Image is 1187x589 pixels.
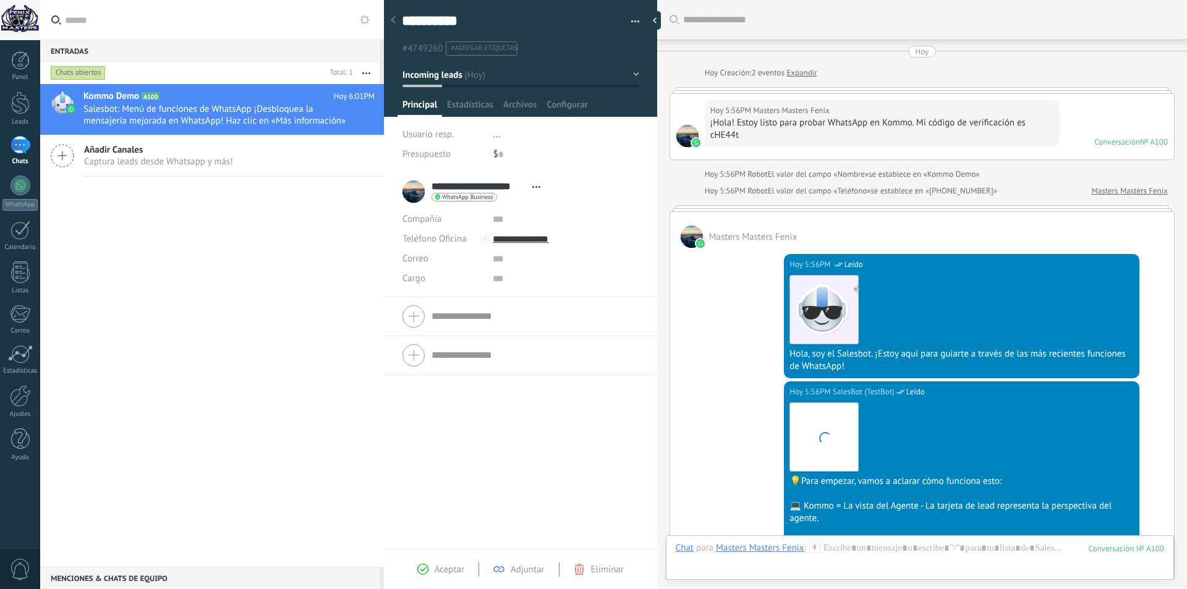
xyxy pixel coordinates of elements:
[716,542,804,553] div: Masters Masters Fenix
[681,226,703,248] span: Masters Masters Fenix
[705,67,817,79] div: Creación:
[40,567,380,589] div: Menciones & Chats de equipo
[547,99,587,117] span: Configurar
[435,564,464,575] span: Aceptar
[705,67,720,79] div: Hoy
[710,117,1055,142] div: ¡Hola! Estoy listo para probar WhatsApp en Kommo. Mi código de verificación es cHE44t
[790,276,858,344] img: 183.png
[870,185,997,197] span: se establece en «[PHONE_NUMBER]»
[402,269,483,289] div: Cargo
[789,348,1134,373] div: Hola, soy el Salesbot. ¡Estoy aquí para guiarte a través de las más recientes funciones de WhatsApp!
[1140,137,1168,147] div: № A100
[2,158,38,166] div: Chats
[709,231,798,243] span: Masters Masters Fenix
[451,44,517,53] span: #agregar etiquetas
[747,169,767,179] span: Robot
[402,274,425,283] span: Cargo
[705,185,748,197] div: Hoy 5:56PM
[649,11,661,30] div: Ocultar
[751,67,784,79] span: 2 eventos
[2,454,38,462] div: Ayuda
[402,229,467,249] button: Teléfono Oficina
[1092,185,1168,197] a: Masters Masters Fenix
[591,564,624,575] span: Eliminar
[503,99,537,117] span: Archivos
[402,129,454,140] span: Usuario resp.
[84,144,233,156] span: Añadir Canales
[705,168,748,180] div: Hoy 5:56PM
[753,104,830,117] span: Masters Masters Fenix
[325,67,353,79] div: Total: 1
[2,118,38,126] div: Leads
[789,500,1134,525] div: 💻 Kommo = La vista del Agente - La tarjeta de lead representa la perspectiva del agente.
[493,145,639,164] div: $
[2,244,38,252] div: Calendario
[402,210,483,229] div: Compañía
[493,129,501,140] span: ...
[804,542,806,554] span: :
[833,386,895,398] span: SalesBot (TestBot)
[2,199,38,211] div: WhatsApp
[447,99,493,117] span: Estadísticas
[402,253,428,265] span: Correo
[696,542,713,554] span: para
[84,156,233,167] span: Captura leads desde Whatsapp y más!
[845,258,863,271] span: Leído
[916,46,929,57] div: Hoy
[511,564,545,575] span: Adjuntar
[142,92,160,100] span: A100
[40,84,384,135] a: Kommo Demo A100 Hoy 6:01PM Salesbot: Menú de funciones de WhatsApp ¡Desbloquea la mensajería mejo...
[692,138,700,147] img: waba.svg
[83,90,139,103] span: Kommo Demo
[906,386,925,398] span: Leído
[2,327,38,335] div: Correo
[402,148,451,160] span: Presupuesto
[747,185,767,196] span: Robot
[2,367,38,375] div: Estadísticas
[402,69,462,80] span: Incoming leads
[789,386,833,398] div: Hoy 5:56PM
[768,168,869,180] span: El valor del campo «Nombre»
[402,125,484,145] div: Usuario resp.
[768,185,871,197] span: El valor del campo «Teléfono»
[51,66,106,80] div: Chats abiertos
[676,125,699,147] span: Masters Masters Fenix
[2,74,38,82] div: Panel
[334,90,375,103] span: Hoy 6:01PM
[1094,137,1140,147] div: Conversación
[402,249,428,269] button: Correo
[789,475,1134,488] div: 💡Para empezar, vamos a aclarar cómo funciona esto:
[402,145,484,164] div: Presupuesto
[789,258,833,271] div: Hoy 5:56PM
[710,104,754,117] div: Hoy 5:56PM
[696,239,705,248] img: waba.svg
[2,410,38,418] div: Ajustes
[2,287,38,295] div: Listas
[83,103,351,127] span: Salesbot: Menú de funciones de WhatsApp ¡Desbloquea la mensajería mejorada en WhatsApp! Haz clic ...
[869,168,979,180] span: se establece en «Kommo Demo»
[402,99,437,117] span: Principal
[402,233,467,245] span: Teléfono Oficina
[786,67,817,79] a: Expandir
[442,194,493,200] span: WhatsApp Business
[67,105,75,114] img: waba.svg
[1089,543,1164,554] div: 100
[40,40,380,62] div: Entradas
[402,43,443,54] span: #4749260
